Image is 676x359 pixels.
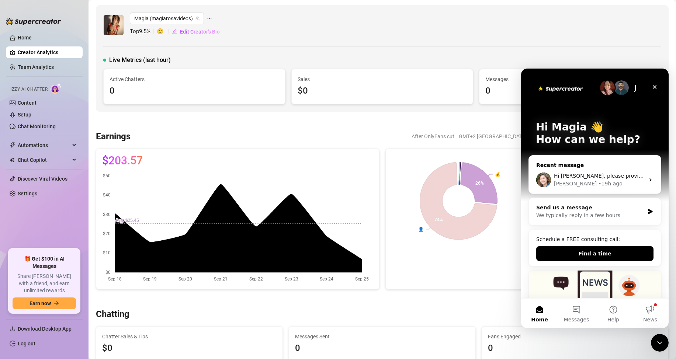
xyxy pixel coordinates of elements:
span: Chatter Sales & Tips [102,332,277,341]
div: [PERSON_NAME] [33,111,76,119]
img: Chat Copilot [10,157,14,163]
div: $0 [298,84,467,98]
div: 0 [488,341,662,355]
button: Help [74,230,111,259]
span: Download Desktop App [18,326,72,332]
span: Edit Creator's Bio [180,29,220,35]
div: 0 [110,84,279,98]
button: Edit Creator's Bio [171,26,220,38]
span: Sales [298,75,467,83]
span: Hi [PERSON_NAME], please provide at least one fan ID as an example along with a screenshot of the... [33,104,507,110]
span: GMT+2 [GEOGRAPHIC_DATA]/[GEOGRAPHIC_DATA] [459,131,579,142]
button: Earn nowarrow-right [13,297,76,309]
span: Home [10,248,27,254]
span: Messages Sent [295,332,469,341]
span: After OnlyFans cut [412,131,454,142]
span: $203.57 [102,155,143,167]
a: Log out [18,341,35,346]
span: thunderbolt [10,142,15,148]
img: AI Chatter [51,83,62,94]
span: Automations [18,139,70,151]
span: News [122,248,136,254]
span: Fans Engaged [488,332,662,341]
a: Chat Monitoring [18,123,56,129]
iframe: Intercom live chat [521,69,669,328]
img: 🚀 New Release: Like & Comment Bumps [8,202,140,254]
span: Magia (magiarosavideos) [134,13,200,24]
span: 🙂 [157,27,171,36]
a: Settings [18,191,37,196]
a: Team Analytics [18,64,54,70]
a: Content [18,100,37,106]
span: team [195,16,200,21]
div: 0 [485,84,655,98]
div: 🚀 New Release: Like & Comment Bumps [7,202,140,303]
a: Setup [18,112,31,118]
a: Creator Analytics [18,46,77,58]
div: Schedule a FREE consulting call: [15,167,132,175]
span: Share [PERSON_NAME] with a friend, and earn unlimited rewards [13,273,76,294]
button: Messages [37,230,74,259]
h3: Earnings [96,131,131,143]
div: • 19h ago [77,111,101,119]
span: Active Chatters [110,75,279,83]
span: Live Metrics (last hour) [109,56,171,65]
button: Find a time [15,178,132,192]
span: $0 [102,341,277,355]
text: 👤 [418,226,423,232]
div: We typically reply in a few hours [15,143,123,151]
span: edit [172,29,177,34]
div: 0 [295,341,469,355]
text: 💰 [495,171,500,177]
span: ellipsis [207,13,212,24]
div: Close [127,12,140,25]
a: Home [18,35,32,41]
span: Earn now [30,300,51,306]
div: Send us a messageWe typically reply in a few hours [7,129,140,157]
span: Messages [485,75,655,83]
span: 🎁 Get $100 in AI Messages [13,255,76,270]
span: Izzy AI Chatter [10,86,48,93]
a: Discover Viral Videos [18,176,67,182]
span: Top 9.5 % [130,27,157,36]
img: Magia [104,15,124,35]
button: News [111,230,148,259]
h3: Chatting [96,309,129,320]
span: Chat Copilot [18,154,70,166]
span: Messages [43,248,68,254]
iframe: Intercom live chat [651,334,669,352]
span: download [10,326,15,332]
div: Send us a message [15,135,123,143]
span: Help [86,248,98,254]
img: logo-BBDzfeDw.svg [6,18,61,25]
span: arrow-right [54,301,59,306]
